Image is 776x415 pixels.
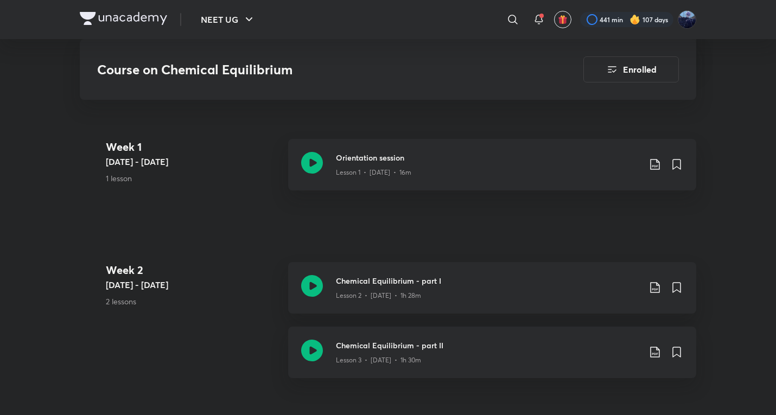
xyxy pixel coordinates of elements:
[97,62,522,78] h3: Course on Chemical Equilibrium
[336,275,640,286] h3: Chemical Equilibrium - part I
[554,11,571,28] button: avatar
[336,340,640,351] h3: Chemical Equilibrium - part II
[106,155,279,168] h5: [DATE] - [DATE]
[558,15,568,24] img: avatar
[106,296,279,307] p: 2 lessons
[106,173,279,184] p: 1 lesson
[106,262,279,278] h4: Week 2
[288,139,696,203] a: Orientation sessionLesson 1 • [DATE] • 16m
[106,139,279,155] h4: Week 1
[336,168,411,177] p: Lesson 1 • [DATE] • 16m
[80,12,167,28] a: Company Logo
[106,278,279,291] h5: [DATE] - [DATE]
[629,14,640,25] img: streak
[678,10,696,29] img: Kushagra Singh
[336,152,640,163] h3: Orientation session
[336,355,421,365] p: Lesson 3 • [DATE] • 1h 30m
[194,9,262,30] button: NEET UG
[336,291,421,301] p: Lesson 2 • [DATE] • 1h 28m
[80,12,167,25] img: Company Logo
[583,56,679,82] button: Enrolled
[288,327,696,391] a: Chemical Equilibrium - part IILesson 3 • [DATE] • 1h 30m
[288,262,696,327] a: Chemical Equilibrium - part ILesson 2 • [DATE] • 1h 28m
